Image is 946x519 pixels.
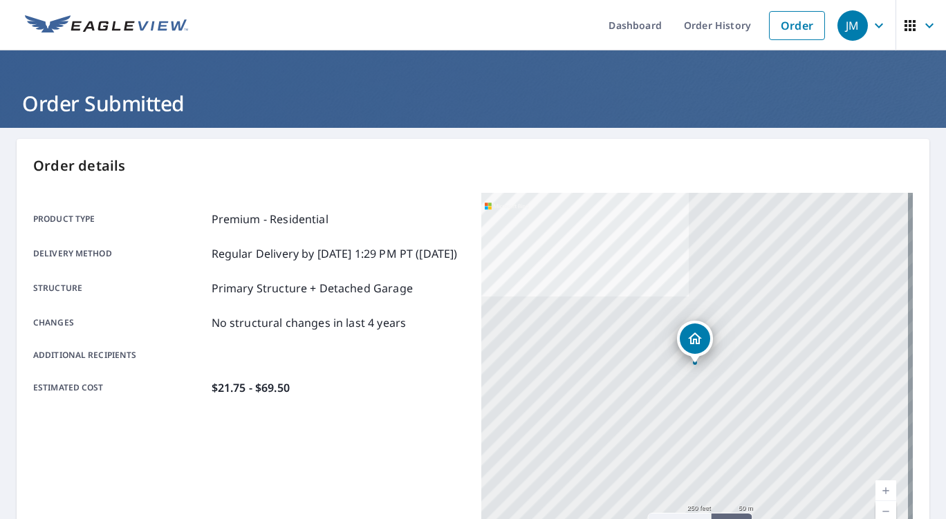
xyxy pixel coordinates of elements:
p: Estimated cost [33,379,206,396]
p: Structure [33,280,206,296]
p: Delivery method [33,245,206,262]
div: Dropped pin, building 1, Residential property, 93 WOODLAND TRAIL GEORGIAN BAY ON L0K1S0 [677,321,713,364]
p: Regular Delivery by [DATE] 1:29 PM PT ([DATE]) [212,245,458,262]
a: Order [769,11,825,40]
p: Premium - Residential [212,211,328,227]
p: $21.75 - $69.50 [212,379,290,396]
p: Primary Structure + Detached Garage [212,280,413,296]
h1: Order Submitted [17,89,929,117]
p: Product type [33,211,206,227]
p: No structural changes in last 4 years [212,314,407,331]
p: Additional recipients [33,349,206,361]
p: Changes [33,314,206,331]
a: Current Level 17, Zoom In [875,480,896,501]
p: Order details [33,155,913,176]
img: EV Logo [25,15,188,36]
div: JM [837,10,868,41]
